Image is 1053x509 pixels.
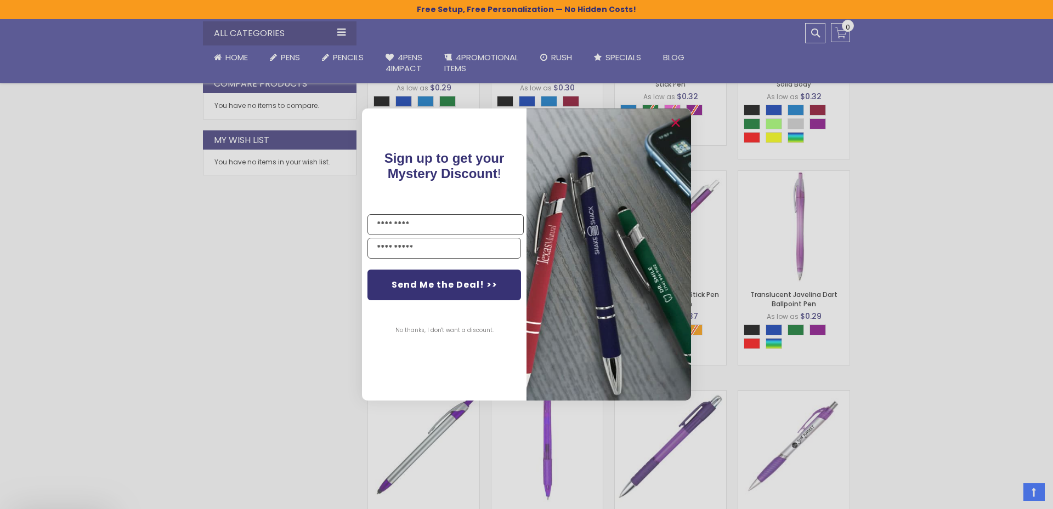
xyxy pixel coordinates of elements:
[667,114,684,131] button: Close dialog
[390,317,499,344] button: No thanks, I don't want a discount.
[384,151,505,181] span: !
[367,270,521,300] button: Send Me the Deal! >>
[526,108,691,401] img: pop-up-image
[384,151,505,181] span: Sign up to get your Mystery Discount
